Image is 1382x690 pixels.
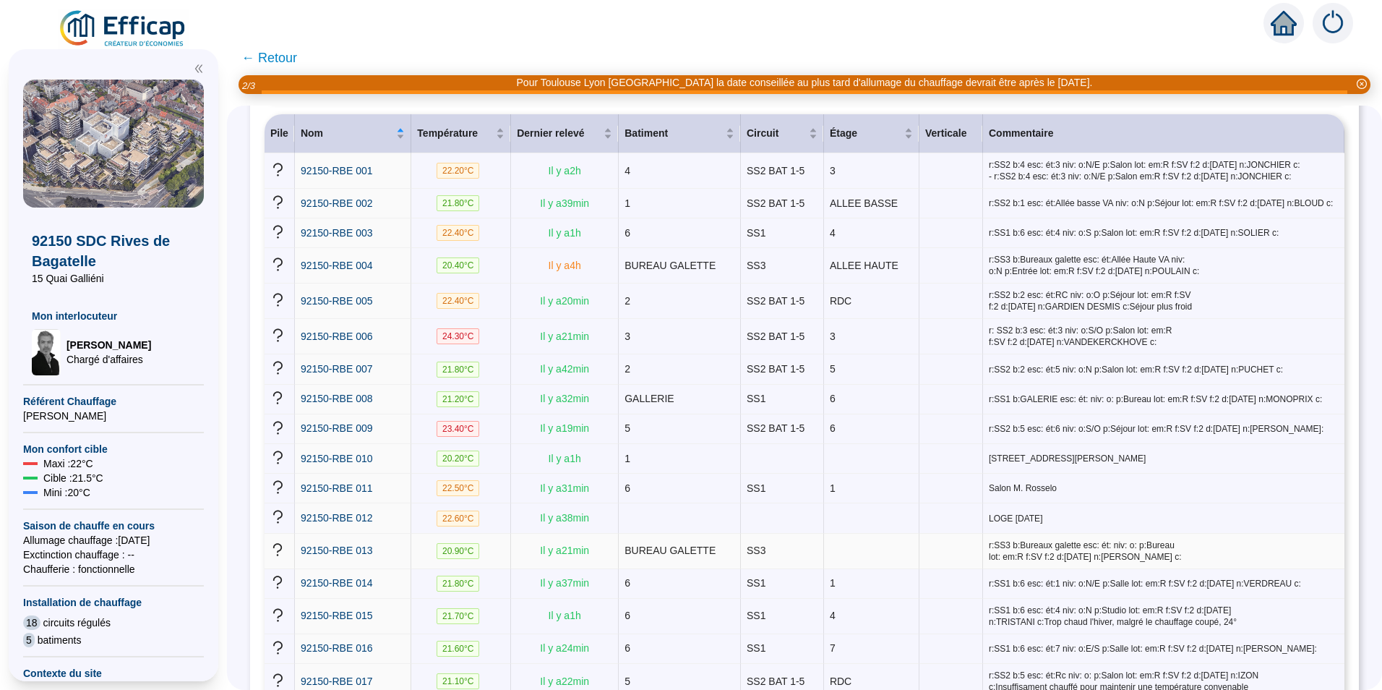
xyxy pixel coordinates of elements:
span: Allumage chauffage : [DATE] [23,533,204,548]
span: ALLEE BASSE [830,197,898,209]
span: 2 [625,363,630,375]
span: r:SS1 b:6 esc: ét:7 niv: o:E/S p:Salle lot: em:R f:SV f:2 d:[DATE] n:[PERSON_NAME]: [989,643,1339,655]
span: 20.20 °C [437,451,480,467]
span: SS3 [747,260,765,271]
span: 6 [830,393,836,404]
span: question [270,420,286,435]
th: Température [411,114,511,153]
span: Installation de chauffage [23,595,204,610]
span: 15 Quai Galliéni [32,271,195,286]
span: 92150-RBE 004 [301,260,373,271]
span: question [270,480,286,495]
span: home [1271,10,1297,36]
span: question [270,673,286,688]
th: Batiment [619,114,741,153]
span: Cible : 21.5 °C [43,471,103,485]
span: SS2 BAT 1-5 [747,197,804,209]
th: Étage [824,114,919,153]
span: circuits régulés [43,616,111,630]
a: 92150-RBE 001 [301,163,373,179]
span: SS2 BAT 1-5 [747,331,804,342]
span: SS1 [747,577,765,589]
span: Il y a 22 min [540,676,589,687]
span: 6 [625,482,630,494]
span: 22.60 °C [437,511,480,527]
a: 92150-RBE 006 [301,329,373,344]
span: 4 [830,610,836,621]
span: Il y a 37 min [540,577,589,589]
span: 92150-RBE 013 [301,545,373,556]
span: 92150-RBE 007 [301,363,373,375]
span: Il y a 21 min [540,545,589,556]
span: Il y a 39 min [540,197,589,209]
span: 22.50 °C [437,480,480,496]
span: 6 [625,227,630,239]
span: 92150-RBE 012 [301,512,373,524]
span: r:SS1 b:GALERIE esc: ét: niv: o: p:Bureau lot: em:R f:SV f:2 d:[DATE] n:MONOPRIX c: [989,393,1339,405]
span: Contexte du site [23,666,204,681]
span: 92150-RBE 008 [301,393,373,404]
a: 92150-RBE 008 [301,391,373,406]
div: Pour Toulouse Lyon [GEOGRAPHIC_DATA] la date conseillée au plus tard d'allumage du chauffage devr... [517,75,1093,90]
span: Il y a 38 min [540,512,589,524]
span: 92150-RBE 001 [301,165,373,176]
span: r:SS1 b:6 esc: ét:4 niv: o:S p:Salon lot: em:R f:SV f:2 d:[DATE] n:SOLIER c: [989,227,1339,239]
span: 5 [830,363,836,375]
span: 92150-RBE 010 [301,453,373,464]
th: Circuit [741,114,824,153]
span: Mon confort cible [23,442,204,456]
span: r:SS3 b:Bureaux galette esc: ét: niv: o: p:Bureau lot: em:R f:SV f:2 d:[DATE] n:[PERSON_NAME] c: [989,540,1339,563]
a: 92150-RBE 007 [301,362,373,377]
span: SS1 [747,482,765,494]
span: 6 [625,610,630,621]
th: Dernier relevé [511,114,619,153]
span: 21.20 °C [437,391,480,407]
span: Pile [270,127,288,139]
span: 21.10 °C [437,673,480,689]
span: 6 [830,422,836,434]
a: 92150-RBE 005 [301,294,373,309]
span: [PERSON_NAME] [23,409,204,423]
a: 92150-RBE 014 [301,576,373,591]
span: 92150-RBE 005 [301,295,373,307]
span: SS1 [747,610,765,621]
span: SS1 [747,393,765,404]
span: batiments [38,633,82,647]
span: Il y a 24 min [540,642,589,654]
span: 3 [830,331,836,342]
span: Salon M. Rosselo [989,482,1339,494]
span: Il y a 20 min [540,295,589,307]
a: 92150-RBE 012 [301,511,373,526]
span: BUREAU GALETTE [625,260,716,271]
span: [STREET_ADDRESS][PERSON_NAME] [989,453,1339,464]
a: 92150-RBE 002 [301,196,373,211]
span: 2 [625,295,630,307]
span: Étage [830,126,901,141]
span: 92150 SDC Rives de Bagatelle [32,231,195,271]
span: 92150-RBE 017 [301,676,373,687]
span: question [270,450,286,465]
span: Il y a 1 h [549,453,581,464]
span: r:SS2 b:5 esc: ét:6 niv: o:S/O p:Séjour lot: em:R f:SV f:2 d:[DATE] n:[PERSON_NAME]: [989,423,1339,435]
span: LOGE [DATE] [989,513,1339,524]
span: [PERSON_NAME] [66,338,151,352]
span: 22.40 °C [437,293,480,309]
span: r: SS2 b:3 esc: ét:3 niv: o:S/O p:Salon lot: em:R f:SV f:2 d:[DATE] n:VANDEKERCKHOVE c: [989,325,1339,348]
a: 92150-RBE 013 [301,543,373,558]
span: Température [417,126,493,141]
span: Mini : 20 °C [43,485,90,500]
span: BUREAU GALETTE [625,545,716,556]
span: 24.30 °C [437,328,480,344]
span: question [270,360,286,375]
span: 5 [23,633,35,647]
img: alerts [1313,3,1353,43]
span: question [270,257,286,272]
span: Il y a 32 min [540,393,589,404]
span: Il y a 42 min [540,363,589,375]
span: r:SS2 b:1 esc: ét:Allée basse VA niv: o:N p:Séjour lot: em:R f:SV f:2 d:[DATE] n:BLOUD c: [989,197,1339,209]
th: Commentaire [983,114,1344,153]
span: 92150-RBE 006 [301,331,373,342]
span: 21.80 °C [437,576,480,592]
span: Il y a 1 h [549,227,581,239]
span: 23.40 °C [437,421,480,437]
